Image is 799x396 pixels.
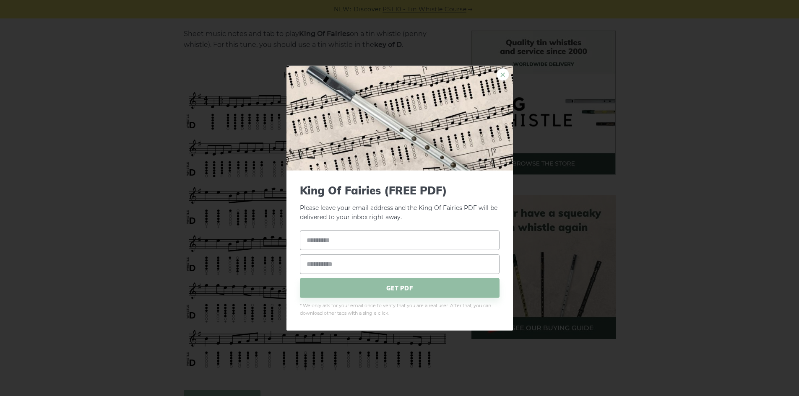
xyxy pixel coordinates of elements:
[300,184,500,197] span: King Of Fairies (FREE PDF)
[300,184,500,222] p: Please leave your email address and the King Of Fairies PDF will be delivered to your inbox right...
[497,68,509,80] a: ×
[300,302,500,317] span: * We only ask for your email once to verify that you are a real user. After that, you can downloa...
[286,65,513,170] img: Tin Whistle Tab Preview
[300,278,500,298] span: GET PDF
